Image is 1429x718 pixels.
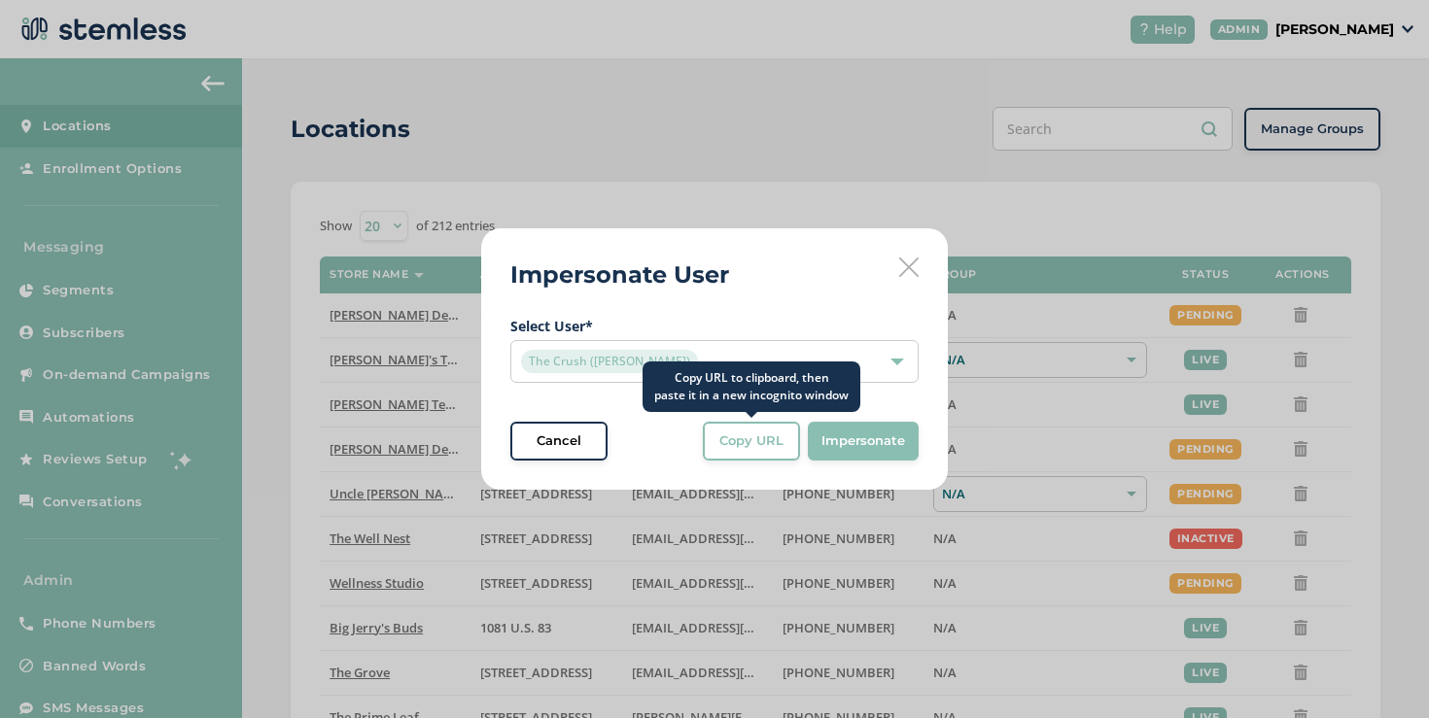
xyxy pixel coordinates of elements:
label: Select User [510,316,919,336]
div: Copy URL to clipboard, then paste it in a new incognito window [643,361,860,412]
span: Cancel [537,431,581,451]
span: Copy URL [719,431,784,451]
h2: Impersonate User [510,257,729,292]
button: Cancel [510,422,608,461]
iframe: Chat Widget [1332,625,1429,718]
button: Impersonate [808,422,919,461]
span: The Crush ([PERSON_NAME]) [521,350,698,373]
span: Impersonate [821,431,905,451]
button: Copy URL [703,422,800,461]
